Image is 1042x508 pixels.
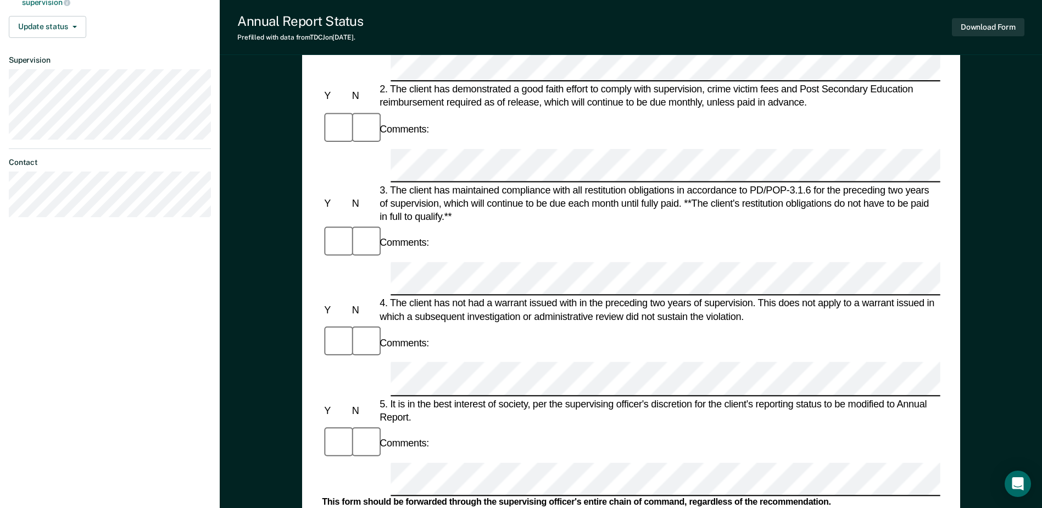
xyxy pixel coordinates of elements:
[377,336,431,350] div: Comments:
[377,236,431,249] div: Comments:
[349,197,377,210] div: N
[322,90,349,103] div: Y
[237,13,363,29] div: Annual Report Status
[377,297,940,323] div: 4. The client has not had a warrant issued with in the preceding two years of supervision. This d...
[322,197,349,210] div: Y
[237,34,363,41] div: Prefilled with data from TDCJ on [DATE] .
[377,397,940,423] div: 5. It is in the best interest of society, per the supervising officer's discretion for the client...
[9,16,86,38] button: Update status
[322,303,349,317] div: Y
[377,123,431,136] div: Comments:
[377,437,431,450] div: Comments:
[9,56,211,65] dt: Supervision
[349,90,377,103] div: N
[322,404,349,417] div: Y
[1005,471,1031,497] div: Open Intercom Messenger
[9,158,211,167] dt: Contact
[377,183,940,223] div: 3. The client has maintained compliance with all restitution obligations in accordance to PD/POP-...
[349,303,377,317] div: N
[952,18,1024,36] button: Download Form
[377,83,940,109] div: 2. The client has demonstrated a good faith effort to comply with supervision, crime victim fees ...
[349,404,377,417] div: N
